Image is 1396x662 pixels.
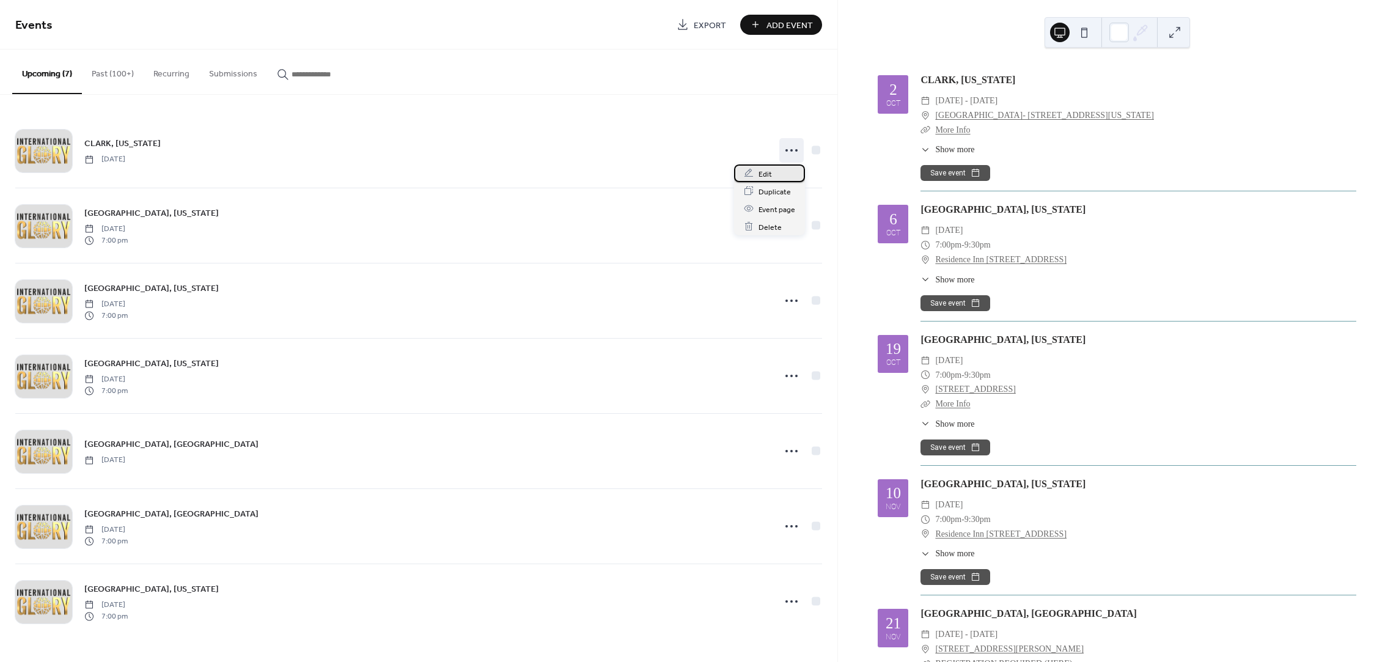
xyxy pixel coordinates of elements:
[84,600,128,611] span: [DATE]
[920,165,990,181] button: Save event
[84,207,219,220] span: [GEOGRAPHIC_DATA], [US_STATE]
[84,437,259,451] a: [GEOGRAPHIC_DATA], [GEOGRAPHIC_DATA]
[759,167,772,180] span: Edit
[920,512,930,527] div: ​
[84,507,259,521] a: [GEOGRAPHIC_DATA], [GEOGRAPHIC_DATA]
[84,582,219,596] a: [GEOGRAPHIC_DATA], [US_STATE]
[920,439,990,455] button: Save event
[920,547,974,560] button: ​Show more
[920,397,930,411] div: ​
[12,50,82,94] button: Upcoming (7)
[920,94,930,108] div: ​
[920,498,930,512] div: ​
[920,295,990,311] button: Save event
[935,353,963,368] span: [DATE]
[886,503,900,511] div: Nov
[82,50,144,93] button: Past (100+)
[694,19,726,32] span: Export
[935,94,997,108] span: [DATE] - [DATE]
[935,498,963,512] span: [DATE]
[84,235,128,246] span: 7:00 pm
[964,512,991,527] span: 9:30pm
[889,82,897,97] div: 2
[84,358,219,370] span: [GEOGRAPHIC_DATA], [US_STATE]
[920,382,930,397] div: ​
[886,229,900,237] div: Oct
[935,399,970,408] a: More Info
[920,334,1086,345] a: [GEOGRAPHIC_DATA], [US_STATE]
[920,238,930,252] div: ​
[740,15,822,35] button: Add Event
[84,438,259,451] span: [GEOGRAPHIC_DATA], [GEOGRAPHIC_DATA]
[920,123,930,138] div: ​
[920,527,930,542] div: ​
[920,608,1136,619] a: [GEOGRAPHIC_DATA], [GEOGRAPHIC_DATA]
[920,368,930,383] div: ​
[935,642,1084,656] a: [STREET_ADDRESS][PERSON_NAME]
[961,238,964,252] span: -
[935,512,961,527] span: 7:00pm
[144,50,199,93] button: Recurring
[920,108,930,123] div: ​
[84,282,219,295] span: [GEOGRAPHIC_DATA], [US_STATE]
[920,273,930,286] div: ​
[84,310,128,321] span: 7:00 pm
[759,203,795,216] span: Event page
[667,15,735,35] a: Export
[964,368,991,383] span: 9:30pm
[84,385,128,396] span: 7:00 pm
[961,512,964,527] span: -
[935,417,974,430] span: Show more
[935,252,1067,267] a: Residence Inn [STREET_ADDRESS]
[935,238,961,252] span: 7:00pm
[84,455,125,466] span: [DATE]
[920,143,974,156] button: ​Show more
[84,281,219,295] a: [GEOGRAPHIC_DATA], [US_STATE]
[84,299,128,310] span: [DATE]
[886,341,901,356] div: 19
[920,417,930,430] div: ​
[15,13,53,37] span: Events
[889,211,897,227] div: 6
[84,583,219,596] span: [GEOGRAPHIC_DATA], [US_STATE]
[886,100,900,108] div: Oct
[84,356,219,370] a: [GEOGRAPHIC_DATA], [US_STATE]
[84,524,128,535] span: [DATE]
[84,136,161,150] a: CLARK, [US_STATE]
[920,75,1015,85] a: CLARK, [US_STATE]
[920,417,974,430] button: ​Show more
[964,238,991,252] span: 9:30pm
[920,252,930,267] div: ​
[920,627,930,642] div: ​
[84,154,125,165] span: [DATE]
[935,368,961,383] span: 7:00pm
[935,273,974,286] span: Show more
[961,368,964,383] span: -
[935,125,970,134] a: More Info
[935,527,1067,542] a: Residence Inn [STREET_ADDRESS]
[84,138,161,150] span: CLARK, [US_STATE]
[84,374,128,385] span: [DATE]
[920,642,930,656] div: ​
[920,547,930,560] div: ​
[886,359,900,367] div: Oct
[935,547,974,560] span: Show more
[920,273,974,286] button: ​Show more
[920,202,1356,217] div: [GEOGRAPHIC_DATA], [US_STATE]
[199,50,267,93] button: Submissions
[935,382,1015,397] a: [STREET_ADDRESS]
[766,19,813,32] span: Add Event
[759,185,791,198] span: Duplicate
[920,569,990,585] button: Save event
[84,508,259,521] span: [GEOGRAPHIC_DATA], [GEOGRAPHIC_DATA]
[920,353,930,368] div: ​
[935,627,997,642] span: [DATE] - [DATE]
[84,611,128,622] span: 7:00 pm
[759,221,782,234] span: Delete
[935,108,1153,123] a: [GEOGRAPHIC_DATA]- [STREET_ADDRESS][US_STATE]
[84,535,128,546] span: 7:00 pm
[935,143,974,156] span: Show more
[920,223,930,238] div: ​
[886,485,901,501] div: 10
